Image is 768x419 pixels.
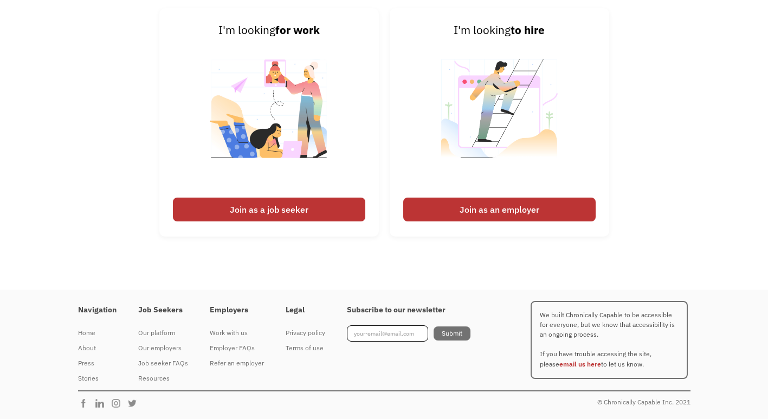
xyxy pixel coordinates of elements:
h4: Subscribe to our newsletter [347,305,470,315]
a: Refer an employer [210,356,264,371]
strong: to hire [511,23,545,37]
h4: Legal [286,305,325,315]
a: Stories [78,371,117,386]
a: I'm lookingfor workJoin as a job seeker [159,8,379,237]
div: © Chronically Capable Inc. 2021 [597,396,690,409]
input: Submit [434,326,470,341]
a: Employer FAQs [210,341,264,356]
a: Our employers [138,341,188,356]
img: Chronically Capable Twitter Page [127,398,143,409]
a: Job seeker FAQs [138,356,188,371]
div: Refer an employer [210,357,264,370]
img: Chronically Capable Personalized Job Matching [202,39,337,192]
a: Terms of use [286,341,325,356]
div: Work with us [210,326,264,339]
div: I'm looking [173,22,365,39]
div: Join as a job seeker [173,198,365,221]
div: Stories [78,372,117,385]
div: Terms of use [286,342,325,355]
h4: Employers [210,305,264,315]
form: Footer Newsletter [347,325,470,342]
a: Our platform [138,325,188,341]
h4: Job Seekers [138,305,188,315]
a: Work with us [210,325,264,341]
div: Press [78,357,117,370]
div: Our employers [138,342,188,355]
div: Home [78,326,117,339]
div: Job seeker FAQs [138,357,188,370]
strong: for work [275,23,320,37]
div: Resources [138,372,188,385]
a: email us here [559,360,601,368]
div: About [78,342,117,355]
div: Our platform [138,326,188,339]
a: About [78,341,117,356]
h4: Navigation [78,305,117,315]
a: I'm lookingto hireJoin as an employer [390,8,609,237]
div: Employer FAQs [210,342,264,355]
p: We built Chronically Capable to be accessible for everyone, but we know that accessibility is an ... [531,301,688,379]
a: Home [78,325,117,341]
div: Join as an employer [403,198,596,221]
a: Privacy policy [286,325,325,341]
div: Privacy policy [286,326,325,339]
div: I'm looking [403,22,596,39]
img: Chronically Capable Linkedin Page [94,398,111,409]
img: Chronically Capable Instagram Page [111,398,127,409]
a: Resources [138,371,188,386]
img: Chronically Capable Facebook Page [78,398,94,409]
a: Press [78,356,117,371]
input: your-email@email.com [347,325,428,342]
